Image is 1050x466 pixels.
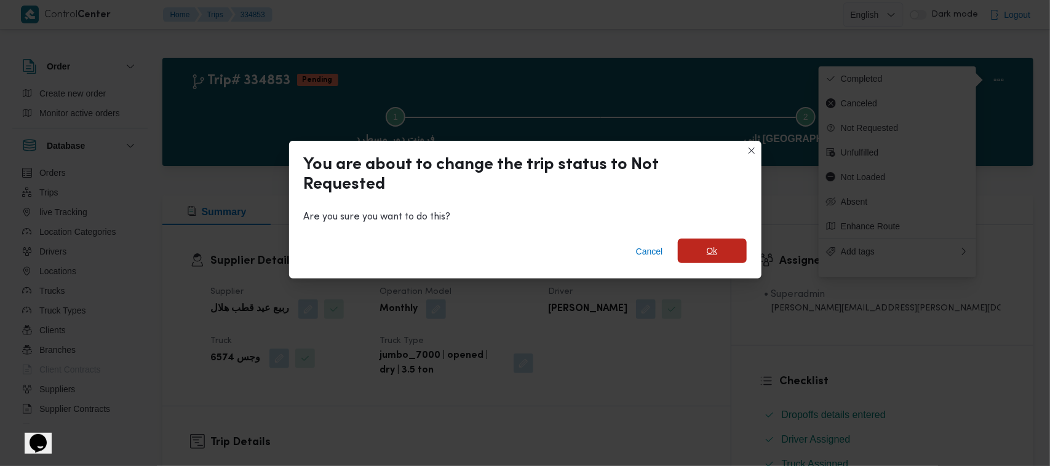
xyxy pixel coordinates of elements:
[631,239,668,264] button: Cancel
[636,244,663,259] span: Cancel
[304,210,747,224] div: Are you sure you want to do this?
[12,417,52,454] iframe: chat widget
[678,239,747,263] button: Ok
[744,143,759,158] button: Closes this modal window
[707,243,718,258] span: Ok
[304,156,737,195] div: You are about to change the trip status to Not Requested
